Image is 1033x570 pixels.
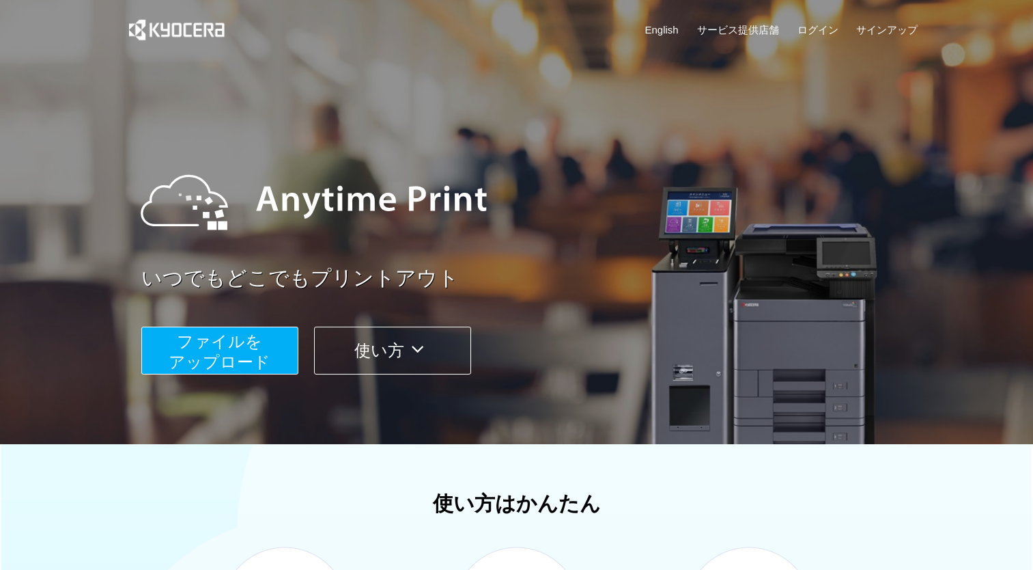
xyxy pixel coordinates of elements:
[697,23,779,37] a: サービス提供店舗
[314,327,471,375] button: 使い方
[797,23,838,37] a: ログイン
[169,332,270,371] span: ファイルを ​​アップロード
[141,327,298,375] button: ファイルを​​アップロード
[645,23,679,37] a: English
[856,23,918,37] a: サインアップ
[141,264,926,293] a: いつでもどこでもプリントアウト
